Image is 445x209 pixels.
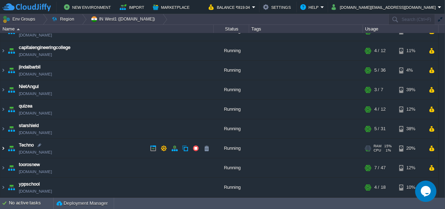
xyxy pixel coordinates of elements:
[384,144,392,148] span: 15%
[19,129,52,136] a: [DOMAIN_NAME]
[19,122,39,129] a: starshield
[19,32,52,39] a: [DOMAIN_NAME]
[19,149,52,156] a: [DOMAIN_NAME]
[153,3,192,11] button: Marketplace
[19,181,40,188] a: yppschool
[19,142,34,149] a: Techno
[0,100,6,119] img: AMDAwAAAACH5BAEAAAAALAAAAAABAAEAAAICRAEAOw==
[374,148,381,153] span: CPU
[374,61,386,80] div: 5 / 36
[374,158,386,177] div: 7 / 47
[214,100,249,119] div: Running
[0,80,6,99] img: AMDAwAAAACH5BAEAAAAALAAAAAABAAEAAAICRAEAOw==
[250,25,363,33] div: Tags
[2,14,38,24] button: Env Groups
[19,51,52,58] a: [DOMAIN_NAME]
[57,200,108,207] button: Deployment Manager
[399,41,422,60] div: 11%
[0,61,6,80] img: AMDAwAAAACH5BAEAAAAALAAAAAABAAEAAAICRAEAOw==
[120,3,146,11] button: Import
[19,110,52,117] a: [DOMAIN_NAME]
[6,139,16,158] img: AMDAwAAAACH5BAEAAAAALAAAAAABAAEAAAICRAEAOw==
[214,158,249,177] div: Running
[0,178,6,197] img: AMDAwAAAACH5BAEAAAAALAAAAAABAAEAAAICRAEAOw==
[399,178,422,197] div: 10%
[384,148,391,153] span: 1%
[6,41,16,60] img: AMDAwAAAACH5BAEAAAAALAAAAAABAAEAAAICRAEAOw==
[0,139,6,158] img: AMDAwAAAACH5BAEAAAAALAAAAAABAAEAAAICRAEAOw==
[2,3,51,12] img: CloudJiffy
[19,168,52,175] a: [DOMAIN_NAME]
[6,80,16,99] img: AMDAwAAAACH5BAEAAAAALAAAAAABAAEAAAICRAEAOw==
[214,25,249,33] div: Status
[374,80,383,99] div: 3 / 7
[300,3,321,11] button: Help
[6,158,16,177] img: AMDAwAAAACH5BAEAAAAALAAAAAABAAEAAAICRAEAOw==
[399,61,422,80] div: 4%
[91,14,157,24] button: IN West1 ([DOMAIN_NAME])
[19,44,70,51] a: capitalengineeringcollege
[214,139,249,158] div: Running
[19,83,39,90] a: NietAngul
[9,198,53,209] div: No active tasks
[6,178,16,197] img: AMDAwAAAACH5BAEAAAAALAAAAAABAAEAAAICRAEAOw==
[399,139,422,158] div: 20%
[399,158,422,177] div: 12%
[19,103,32,110] a: quizea
[209,3,252,11] button: Balance ₹819.04
[214,41,249,60] div: Running
[332,3,438,11] button: [DOMAIN_NAME][EMAIL_ADDRESS][DOMAIN_NAME]
[374,41,386,60] div: 4 / 12
[214,61,249,80] div: Running
[19,64,41,71] a: jindalbarbil
[64,3,113,11] button: New Environment
[17,28,20,30] img: AMDAwAAAACH5BAEAAAAALAAAAAABAAEAAAICRAEAOw==
[399,119,422,138] div: 38%
[19,188,52,195] a: [DOMAIN_NAME]
[6,100,16,119] img: AMDAwAAAACH5BAEAAAAALAAAAAABAAEAAAICRAEAOw==
[19,71,52,78] a: [DOMAIN_NAME]
[374,178,386,197] div: 4 / 18
[214,178,249,197] div: Running
[214,119,249,138] div: Running
[0,41,6,60] img: AMDAwAAAACH5BAEAAAAALAAAAAABAAEAAAICRAEAOw==
[399,80,422,99] div: 39%
[214,80,249,99] div: Running
[1,25,213,33] div: Name
[19,161,40,168] a: toorosnew
[263,3,293,11] button: Settings
[19,90,52,97] a: [DOMAIN_NAME]
[374,100,386,119] div: 4 / 12
[6,119,16,138] img: AMDAwAAAACH5BAEAAAAALAAAAAABAAEAAAICRAEAOw==
[0,158,6,177] img: AMDAwAAAACH5BAEAAAAALAAAAAABAAEAAAICRAEAOw==
[52,14,77,24] button: Region
[6,61,16,80] img: AMDAwAAAACH5BAEAAAAALAAAAAABAAEAAAICRAEAOw==
[399,100,422,119] div: 12%
[374,119,386,138] div: 5 / 31
[363,25,438,33] div: Usage
[374,144,381,148] span: RAM
[415,181,438,202] iframe: chat widget
[0,119,6,138] img: AMDAwAAAACH5BAEAAAAALAAAAAABAAEAAAICRAEAOw==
